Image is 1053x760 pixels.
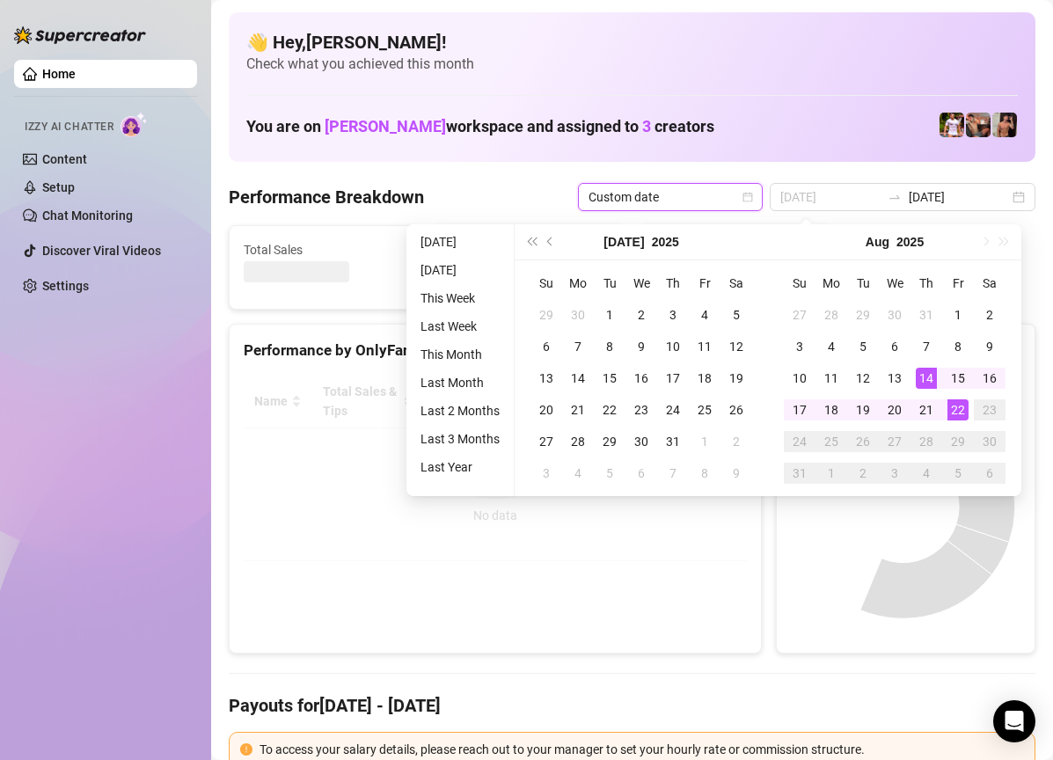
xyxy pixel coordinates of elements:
[821,431,842,452] div: 25
[966,113,991,137] img: Osvaldo
[599,368,620,389] div: 15
[657,331,689,362] td: 2025-07-10
[847,457,879,489] td: 2025-09-02
[942,362,974,394] td: 2025-08-15
[536,431,557,452] div: 27
[657,362,689,394] td: 2025-07-17
[815,299,847,331] td: 2025-07-28
[594,457,625,489] td: 2025-08-05
[852,463,874,484] div: 2
[562,426,594,457] td: 2025-07-28
[726,336,747,357] div: 12
[625,362,657,394] td: 2025-07-16
[815,362,847,394] td: 2025-08-11
[694,336,715,357] div: 11
[42,279,89,293] a: Settings
[852,399,874,420] div: 19
[821,463,842,484] div: 1
[815,426,847,457] td: 2025-08-25
[726,368,747,389] div: 19
[246,30,1018,55] h4: 👋 Hey, [PERSON_NAME] !
[974,362,1005,394] td: 2025-08-16
[720,426,752,457] td: 2025-08-02
[847,394,879,426] td: 2025-08-19
[631,399,652,420] div: 23
[413,231,507,252] li: [DATE]
[594,331,625,362] td: 2025-07-08
[910,299,942,331] td: 2025-07-31
[884,368,905,389] div: 13
[244,240,405,259] span: Total Sales
[784,331,815,362] td: 2025-08-03
[689,331,720,362] td: 2025-07-11
[884,463,905,484] div: 3
[589,184,752,210] span: Custom date
[847,426,879,457] td: 2025-08-26
[246,55,1018,74] span: Check what you achieved this month
[974,267,1005,299] th: Sa
[720,394,752,426] td: 2025-07-26
[413,457,507,478] li: Last Year
[562,394,594,426] td: 2025-07-21
[594,299,625,331] td: 2025-07-01
[979,399,1000,420] div: 23
[662,304,684,325] div: 3
[910,426,942,457] td: 2025-08-28
[562,267,594,299] th: Mo
[325,117,446,135] span: [PERSON_NAME]
[942,299,974,331] td: 2025-08-01
[662,336,684,357] div: 10
[413,316,507,337] li: Last Week
[815,267,847,299] th: Mo
[594,362,625,394] td: 2025-07-15
[879,457,910,489] td: 2025-09-03
[789,304,810,325] div: 27
[413,372,507,393] li: Last Month
[694,399,715,420] div: 25
[947,463,969,484] div: 5
[974,331,1005,362] td: 2025-08-09
[413,344,507,365] li: This Month
[567,368,589,389] div: 14
[720,267,752,299] th: Sa
[821,399,842,420] div: 18
[567,399,589,420] div: 21
[599,399,620,420] div: 22
[562,457,594,489] td: 2025-08-04
[694,304,715,325] div: 4
[726,304,747,325] div: 5
[888,190,902,204] span: to
[567,463,589,484] div: 4
[657,267,689,299] th: Th
[642,117,651,135] span: 3
[942,394,974,426] td: 2025-08-22
[594,267,625,299] th: Tu
[784,394,815,426] td: 2025-08-17
[979,336,1000,357] div: 9
[942,457,974,489] td: 2025-09-05
[909,187,1009,207] input: End date
[599,336,620,357] div: 8
[720,331,752,362] td: 2025-07-12
[229,693,1035,718] h4: Payouts for [DATE] - [DATE]
[916,336,937,357] div: 7
[815,394,847,426] td: 2025-08-18
[662,463,684,484] div: 7
[784,267,815,299] th: Su
[689,394,720,426] td: 2025-07-25
[916,399,937,420] div: 21
[789,463,810,484] div: 31
[14,26,146,44] img: logo-BBDzfeDw.svg
[720,362,752,394] td: 2025-07-19
[974,457,1005,489] td: 2025-09-06
[567,336,589,357] div: 7
[789,399,810,420] div: 17
[413,400,507,421] li: Last 2 Months
[888,190,902,204] span: swap-right
[530,331,562,362] td: 2025-07-06
[784,426,815,457] td: 2025-08-24
[993,700,1035,742] div: Open Intercom Messenger
[657,457,689,489] td: 2025-08-07
[121,112,148,137] img: AI Chatter
[789,336,810,357] div: 3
